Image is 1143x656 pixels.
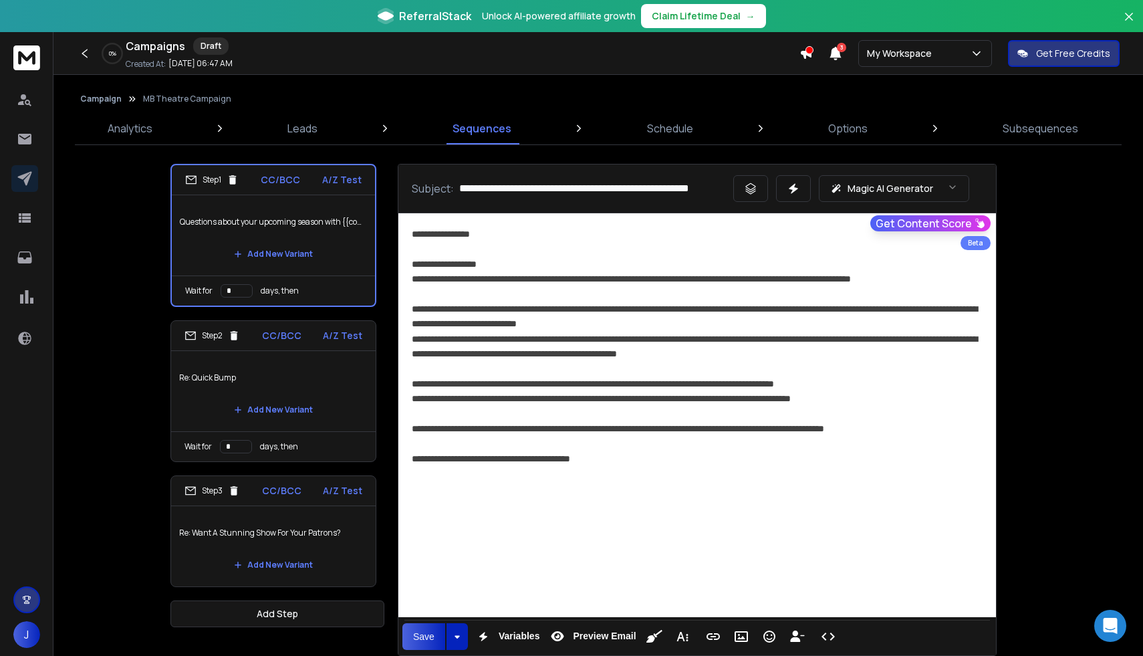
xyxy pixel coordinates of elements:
p: Options [828,120,868,136]
button: Variables [471,623,543,650]
span: 3 [837,43,846,52]
button: Preview Email [545,623,638,650]
p: Analytics [108,120,152,136]
button: Add New Variant [223,552,324,578]
li: Step2CC/BCCA/Z TestRe: Quick BumpAdd New VariantWait fordays, then [170,320,376,462]
button: More Text [670,623,695,650]
p: A/Z Test [322,173,362,187]
button: Add Step [170,600,384,627]
button: Campaign [80,94,122,104]
div: Draft [193,37,229,55]
p: Leads [287,120,317,136]
p: CC/BCC [262,484,301,498]
p: Created At: [126,59,166,70]
a: Schedule [639,112,701,144]
button: Close banner [1120,8,1138,40]
button: Get Free Credits [1008,40,1120,67]
button: Insert Unsubscribe Link [785,623,810,650]
p: Subsequences [1003,120,1078,136]
p: days, then [260,441,298,452]
p: Questions about your upcoming season with {{companyName}} [180,203,367,241]
a: Leads [279,112,326,144]
p: Wait for [184,441,212,452]
button: Emoticons [757,623,782,650]
p: Wait for [185,286,213,296]
p: Unlock AI-powered affiliate growth [482,9,636,23]
button: Magic AI Generator [819,175,969,202]
a: Analytics [100,112,160,144]
p: Re: Quick Bump [179,359,368,397]
p: A/Z Test [323,484,362,498]
span: ReferralStack [399,8,471,24]
div: Step 3 [184,485,240,497]
p: Magic AI Generator [848,182,933,195]
p: MB Theatre Campaign [143,94,231,104]
p: Subject: [412,181,454,197]
p: Get Free Credits [1036,47,1110,60]
button: Claim Lifetime Deal→ [641,4,766,28]
button: Add New Variant [223,397,324,423]
span: → [746,9,755,23]
a: Subsequences [995,112,1086,144]
div: Step 2 [184,330,240,342]
a: Sequences [444,112,519,144]
p: days, then [261,286,299,296]
p: 0 % [109,49,116,58]
p: CC/BCC [261,173,300,187]
li: Step3CC/BCCA/Z TestRe: Want A Stunning Show For Your Patrons?Add New Variant [170,475,376,587]
button: Add New Variant [223,241,324,267]
div: Open Intercom Messenger [1094,610,1126,642]
button: J [13,621,40,648]
p: CC/BCC [262,329,301,342]
div: Beta [961,236,991,250]
p: A/Z Test [323,329,362,342]
p: [DATE] 06:47 AM [168,58,233,69]
p: Re: Want A Stunning Show For Your Patrons? [179,514,368,552]
button: Clean HTML [642,623,667,650]
li: Step1CC/BCCA/Z TestQuestions about your upcoming season with {{companyName}}Add New VariantWait f... [170,164,376,307]
button: Save [402,623,445,650]
button: Get Content Score [870,215,991,231]
button: Insert Link (⌘K) [701,623,726,650]
p: Schedule [647,120,693,136]
span: Preview Email [570,631,638,642]
button: Insert Image (⌘P) [729,623,754,650]
button: Code View [815,623,841,650]
p: Sequences [453,120,511,136]
p: My Workspace [867,47,937,60]
span: Variables [496,631,543,642]
h1: Campaigns [126,38,185,54]
div: Step 1 [185,174,239,186]
a: Options [820,112,876,144]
